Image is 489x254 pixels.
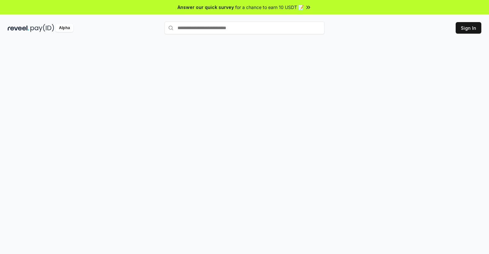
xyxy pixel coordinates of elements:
[8,24,29,32] img: reveel_dark
[55,24,73,32] div: Alpha
[456,22,481,34] button: Sign In
[178,4,234,11] span: Answer our quick survey
[235,4,304,11] span: for a chance to earn 10 USDT 📝
[30,24,54,32] img: pay_id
